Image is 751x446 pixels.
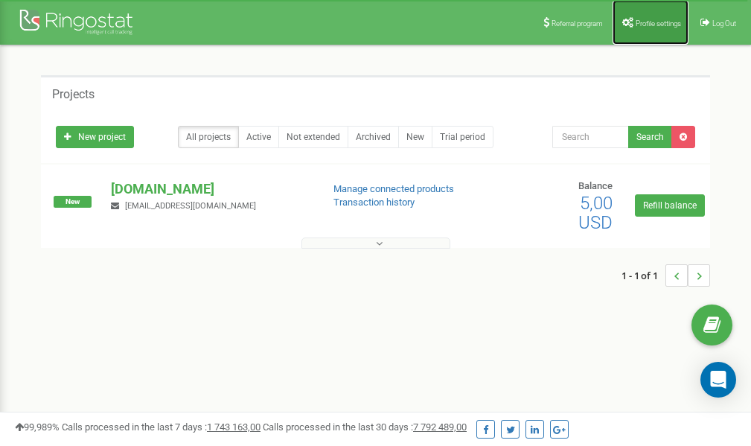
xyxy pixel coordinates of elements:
[333,197,415,208] a: Transaction history
[348,126,399,148] a: Archived
[52,88,95,101] h5: Projects
[578,193,613,233] span: 5,00 USD
[238,126,279,148] a: Active
[621,264,665,287] span: 1 - 1 of 1
[125,201,256,211] span: [EMAIL_ADDRESS][DOMAIN_NAME]
[398,126,432,148] a: New
[628,126,672,148] button: Search
[700,362,736,398] div: Open Intercom Messenger
[552,126,629,148] input: Search
[621,249,710,302] nav: ...
[333,183,454,194] a: Manage connected products
[263,421,467,433] span: Calls processed in the last 30 days :
[712,19,736,28] span: Log Out
[432,126,493,148] a: Trial period
[636,19,681,28] span: Profile settings
[635,194,705,217] a: Refill balance
[413,421,467,433] u: 7 792 489,00
[552,19,603,28] span: Referral program
[278,126,348,148] a: Not extended
[178,126,239,148] a: All projects
[54,196,92,208] span: New
[207,421,261,433] u: 1 743 163,00
[56,126,134,148] a: New project
[578,180,613,191] span: Balance
[111,179,309,199] p: [DOMAIN_NAME]
[62,421,261,433] span: Calls processed in the last 7 days :
[15,421,60,433] span: 99,989%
